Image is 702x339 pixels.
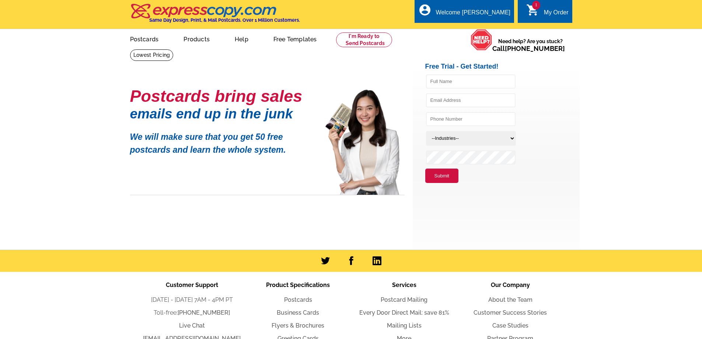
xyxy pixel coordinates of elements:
[130,90,314,103] h1: Postcards bring sales
[359,309,449,316] a: Every Door Direct Mail: save 81%
[426,93,516,107] input: Email Address
[425,63,580,71] h2: Free Trial - Get Started!
[544,9,569,20] div: My Order
[381,296,427,303] a: Postcard Mailing
[492,38,569,52] span: Need help? Are you stuck?
[474,309,547,316] a: Customer Success Stories
[387,322,422,329] a: Mailing Lists
[392,281,416,288] span: Services
[488,296,532,303] a: About the Team
[526,3,539,17] i: shopping_cart
[418,3,432,17] i: account_circle
[277,309,319,316] a: Business Cards
[118,30,171,47] a: Postcards
[139,295,245,304] li: [DATE] - [DATE] 7AM - 4PM PT
[149,17,300,23] h4: Same Day Design, Print, & Mail Postcards. Over 1 Million Customers.
[178,309,230,316] a: [PHONE_NUMBER]
[505,45,565,52] a: [PHONE_NUMBER]
[172,30,221,47] a: Products
[436,9,510,20] div: Welcome [PERSON_NAME]
[139,308,245,317] li: Toll-free:
[130,125,314,156] p: We will make sure that you get 50 free postcards and learn the whole system.
[284,296,312,303] a: Postcards
[425,169,458,183] button: Submit
[492,45,565,52] span: Call
[471,29,492,51] img: help
[526,8,569,17] a: 1 shopping_cart My Order
[223,30,260,47] a: Help
[491,281,530,288] span: Our Company
[130,110,314,118] h1: emails end up in the junk
[426,75,516,89] input: Full Name
[532,1,540,10] span: 1
[492,322,528,329] a: Case Studies
[426,112,516,126] input: Phone Number
[130,9,300,23] a: Same Day Design, Print, & Mail Postcards. Over 1 Million Customers.
[272,322,324,329] a: Flyers & Brochures
[262,30,329,47] a: Free Templates
[179,322,205,329] a: Live Chat
[166,281,218,288] span: Customer Support
[266,281,330,288] span: Product Specifications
